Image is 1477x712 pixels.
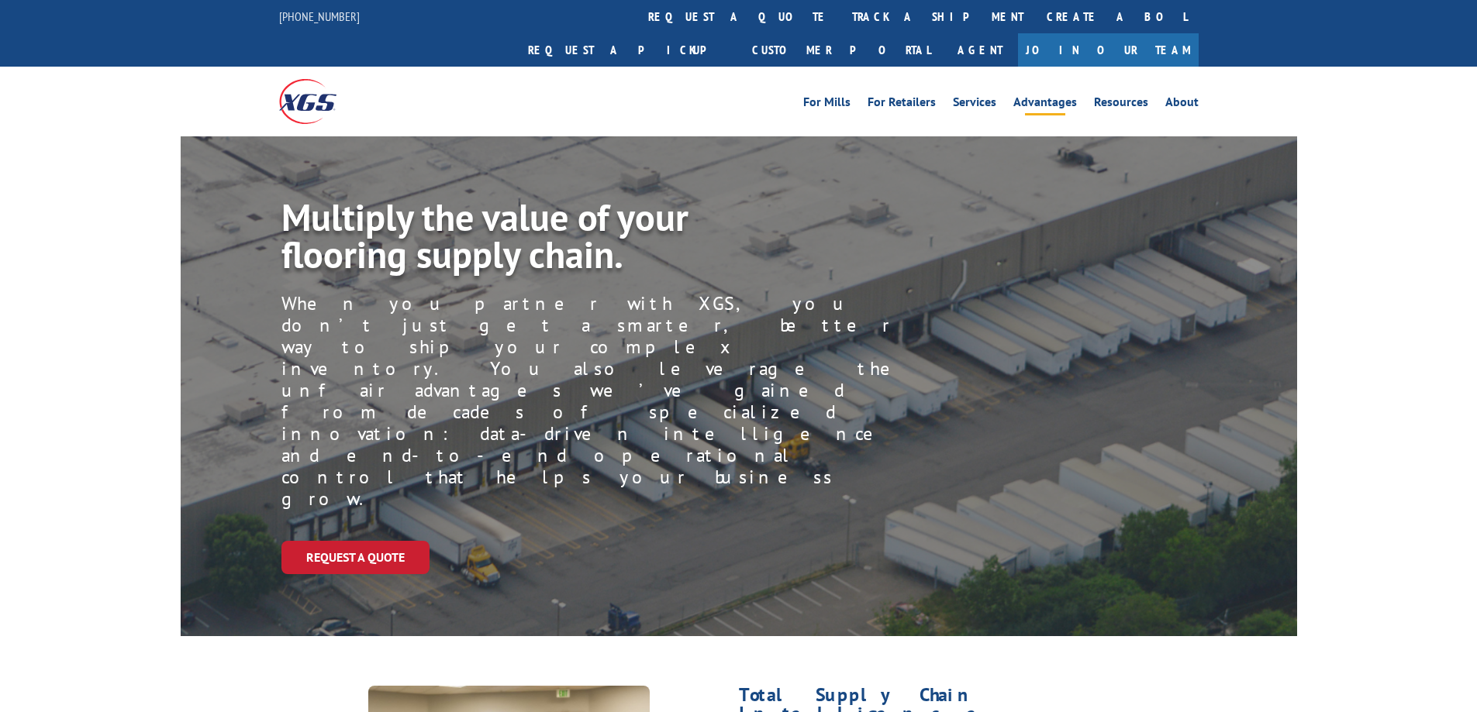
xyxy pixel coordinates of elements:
[1013,96,1077,113] a: Advantages
[868,96,936,113] a: For Retailers
[281,198,909,280] h1: Multiply the value of your flooring supply chain.
[953,96,996,113] a: Services
[1165,96,1199,113] a: About
[740,33,942,67] a: Customer Portal
[1094,96,1148,113] a: Resources
[1018,33,1199,67] a: Join Our Team
[803,96,851,113] a: For Mills
[279,9,360,24] a: [PHONE_NUMBER]
[281,541,430,574] a: Request a Quote
[516,33,740,67] a: Request a pickup
[281,293,932,510] p: When you partner with XGS, you don’t just get a smarter, better way to ship your complex inventor...
[942,33,1018,67] a: Agent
